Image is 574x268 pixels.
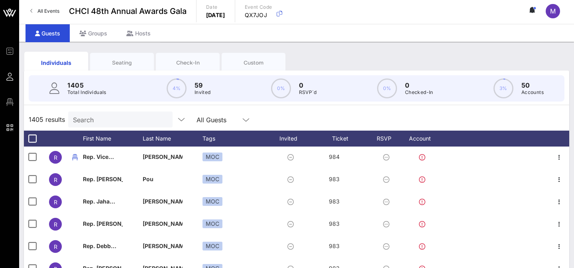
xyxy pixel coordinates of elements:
p: Accounts [521,88,544,96]
p: [PERSON_NAME]… [143,235,183,257]
span: R [54,154,57,161]
p: [PERSON_NAME] [143,190,183,213]
div: Ticket [314,131,374,147]
p: Invited [195,88,211,96]
div: Seating [96,59,148,67]
p: Rep. [PERSON_NAME]… [83,213,123,235]
div: Individuals [30,59,82,67]
div: Tags [202,131,270,147]
span: R [54,221,57,228]
div: MOC [202,219,222,228]
p: Pou [143,168,183,190]
p: Rep. Debb… [83,235,123,257]
a: All Events [26,5,64,18]
div: m [546,4,560,18]
p: RSVP`d [299,88,317,96]
div: All Guests [197,116,226,123]
div: Groups [70,24,117,42]
p: [PERSON_NAME] [143,146,183,168]
span: R [54,176,57,183]
div: Guests [26,24,70,42]
div: RSVP [374,131,402,147]
div: MOC [202,242,222,250]
span: 983 [329,220,340,227]
p: Date [206,3,225,11]
span: CHCI 48th Annual Awards Gala [69,5,187,17]
p: Event Code [245,3,272,11]
span: 983 [329,243,340,249]
span: R [54,199,57,205]
p: Total Individuals [67,88,106,96]
p: Checked-In [405,88,433,96]
div: First Name [83,131,143,147]
p: 1405 [67,80,106,90]
p: 0 [405,80,433,90]
div: MOC [202,197,222,206]
p: [PERSON_NAME] [143,213,183,235]
div: Custom [228,59,279,67]
p: QX7JOJ [245,11,272,19]
div: Invited [270,131,314,147]
span: All Events [37,8,59,14]
span: 1405 results [29,115,65,124]
p: Rep. Vice… [83,146,123,168]
div: Last Name [143,131,202,147]
p: 0 [299,80,317,90]
p: [DATE] [206,11,225,19]
div: Hosts [117,24,160,42]
p: Rep. Jaha… [83,190,123,213]
div: MOC [202,153,222,161]
span: 984 [329,153,340,160]
div: All Guests [192,112,256,127]
span: R [54,243,57,250]
span: 983 [329,176,340,182]
div: MOC [202,175,222,184]
p: Rep. [PERSON_NAME]… [83,168,123,190]
span: m [550,7,556,15]
span: 983 [329,198,340,205]
p: 50 [521,80,544,90]
div: Check-In [162,59,214,67]
div: Account [402,131,446,147]
p: 59 [195,80,211,90]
